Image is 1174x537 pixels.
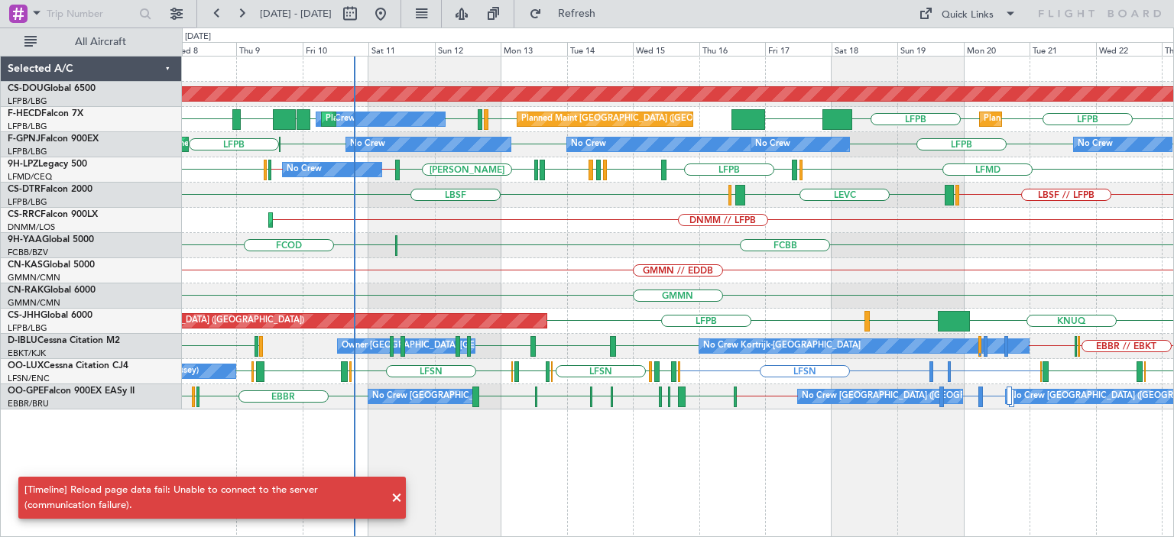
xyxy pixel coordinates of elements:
[8,222,55,233] a: DNMM/LOS
[8,247,48,258] a: FCBB/BZV
[8,387,44,396] span: OO-GPE
[8,210,98,219] a: CS-RRCFalcon 900LX
[17,30,166,54] button: All Aircraft
[236,42,303,56] div: Thu 9
[571,133,606,156] div: No Crew
[8,286,44,295] span: CN-RAK
[8,109,83,118] a: F-HECDFalcon 7X
[8,160,87,169] a: 9H-LPZLegacy 500
[8,109,41,118] span: F-HECD
[8,398,49,409] a: EBBR/BRU
[8,185,92,194] a: CS-DTRFalcon 2000
[8,348,46,359] a: EBKT/KJK
[372,385,628,408] div: No Crew [GEOGRAPHIC_DATA] ([GEOGRAPHIC_DATA] National)
[501,42,567,56] div: Mon 13
[755,133,790,156] div: No Crew
[8,185,41,194] span: CS-DTR
[342,335,548,357] div: Owner [GEOGRAPHIC_DATA]-[GEOGRAPHIC_DATA]
[63,309,304,332] div: Planned Maint [GEOGRAPHIC_DATA] ([GEOGRAPHIC_DATA])
[8,260,43,270] span: CN-KAS
[8,171,52,183] a: LFMD/CEQ
[320,108,355,131] div: No Crew
[435,42,501,56] div: Sun 12
[260,7,332,21] span: [DATE] - [DATE]
[8,387,135,396] a: OO-GPEFalcon 900EX EASy II
[8,84,44,93] span: CS-DOU
[8,373,50,384] a: LFSN/ENC
[911,2,1024,26] button: Quick Links
[567,42,634,56] div: Tue 14
[633,42,699,56] div: Wed 15
[8,134,41,144] span: F-GPNJ
[545,8,609,19] span: Refresh
[40,37,161,47] span: All Aircraft
[897,42,964,56] div: Sun 19
[832,42,898,56] div: Sat 18
[8,95,47,107] a: LFPB/LBG
[942,8,994,23] div: Quick Links
[8,196,47,208] a: LFPB/LBG
[1078,133,1113,156] div: No Crew
[8,336,37,345] span: D-IBLU
[368,42,435,56] div: Sat 11
[326,108,566,131] div: Planned Maint [GEOGRAPHIC_DATA] ([GEOGRAPHIC_DATA])
[8,361,128,370] a: OO-LUXCessna Citation CJ4
[8,160,38,169] span: 9H-LPZ
[802,385,1058,408] div: No Crew [GEOGRAPHIC_DATA] ([GEOGRAPHIC_DATA] National)
[303,42,369,56] div: Fri 10
[8,84,96,93] a: CS-DOUGlobal 6500
[8,286,96,295] a: CN-RAKGlobal 6000
[350,133,385,156] div: No Crew
[765,42,832,56] div: Fri 17
[8,361,44,370] span: OO-LUX
[8,297,60,309] a: GMMN/CMN
[522,2,614,26] button: Refresh
[8,134,99,144] a: F-GPNJFalcon 900EX
[1030,42,1096,56] div: Tue 21
[8,311,41,320] span: CS-JHH
[47,2,135,25] input: Trip Number
[521,108,762,131] div: Planned Maint [GEOGRAPHIC_DATA] ([GEOGRAPHIC_DATA])
[185,31,211,44] div: [DATE]
[8,146,47,157] a: LFPB/LBG
[8,336,120,345] a: D-IBLUCessna Citation M2
[703,335,861,357] div: No Crew Kortrijk-[GEOGRAPHIC_DATA]
[699,42,766,56] div: Thu 16
[8,210,41,219] span: CS-RRC
[24,483,383,513] div: [Timeline] Reload page data fail: Unable to connect to the server (communication failure).
[1096,42,1163,56] div: Wed 22
[170,42,237,56] div: Wed 8
[8,272,60,283] a: GMMN/CMN
[8,235,94,244] a: 9H-YAAGlobal 5000
[8,235,42,244] span: 9H-YAA
[8,322,47,334] a: LFPB/LBG
[964,42,1030,56] div: Mon 20
[287,158,322,181] div: No Crew
[8,260,95,270] a: CN-KASGlobal 5000
[8,121,47,132] a: LFPB/LBG
[8,311,92,320] a: CS-JHHGlobal 6000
